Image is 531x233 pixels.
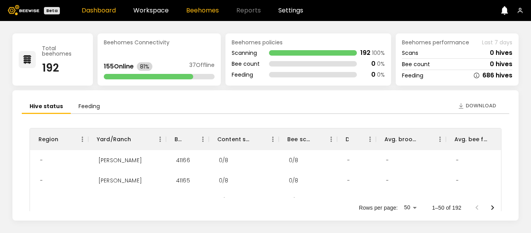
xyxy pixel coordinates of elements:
[44,7,60,14] div: Beta
[267,133,279,145] button: Menu
[454,100,500,112] button: Download
[341,191,356,211] div: -
[402,61,430,67] div: Bee count
[359,204,398,212] p: Rows per page:
[380,191,395,211] div: -
[182,134,192,145] button: Sort
[232,61,260,67] div: Bee count
[175,128,182,150] div: BH ID
[287,128,310,150] div: Bee scan hives
[232,40,385,45] div: Beehomes policies
[337,128,376,150] div: Dead hives
[490,61,512,67] div: 0 hives
[232,50,260,56] div: Scanning
[434,133,446,145] button: Menu
[92,191,148,211] div: Thomsen
[170,170,196,191] div: 41165
[402,40,469,45] span: Beehomes performance
[71,100,108,114] li: Feeding
[166,128,209,150] div: BH ID
[213,191,234,211] div: 0/7
[419,134,430,145] button: Sort
[371,61,376,67] div: 0
[482,72,512,79] div: 686 hives
[279,128,337,150] div: Bee scan hives
[346,128,349,150] div: Dead hives
[92,170,148,191] div: Thomsen
[450,150,465,170] div: -
[450,191,465,211] div: -
[377,61,385,67] div: 0 %
[371,72,376,78] div: 0
[236,7,261,14] span: Reports
[22,100,71,114] li: Hive status
[283,191,304,211] div: 0/7
[30,128,88,150] div: Region
[92,150,148,170] div: Thomsen
[186,7,219,14] a: Beehomes
[58,134,69,145] button: Sort
[197,133,209,145] button: Menu
[380,150,395,170] div: -
[446,128,516,150] div: Avg. bee frames
[432,204,461,212] p: 1–50 of 192
[377,72,385,77] div: 0 %
[364,133,376,145] button: Menu
[252,134,262,145] button: Sort
[485,200,500,215] button: Go to next page
[341,150,356,170] div: -
[384,128,419,150] div: Avg. brood frames
[380,170,395,191] div: -
[217,128,252,150] div: Content scan hives
[450,170,465,191] div: -
[88,128,166,150] div: Yard/Ranch
[482,40,512,45] span: Last 7 days
[372,50,385,56] div: 100 %
[213,150,234,170] div: 0/8
[34,170,49,191] div: -
[82,7,116,14] a: Dashboard
[349,134,360,145] button: Sort
[402,73,423,78] div: Feeding
[133,7,169,14] a: Workspace
[283,150,304,170] div: 0/8
[209,128,279,150] div: Content scan hives
[34,191,49,211] div: -
[466,102,496,110] span: Download
[104,63,134,70] div: 155 Online
[137,62,152,71] div: 81%
[454,128,489,150] div: Avg. bee frames
[325,133,337,145] button: Menu
[283,170,304,191] div: 0/8
[104,40,215,45] div: Beehomes Connectivity
[97,128,131,150] div: Yard/Ranch
[34,150,49,170] div: -
[189,62,215,71] div: 37 Offline
[154,133,166,145] button: Menu
[402,50,418,56] div: Scans
[232,72,260,77] div: Feeding
[8,5,39,15] img: Beewise logo
[489,134,500,145] button: Sort
[42,46,87,56] div: Total beehomes
[131,134,142,145] button: Sort
[170,191,196,211] div: 41163
[170,150,196,170] div: 41166
[401,202,419,213] div: 50
[376,128,446,150] div: Avg. brood frames
[490,50,512,56] div: 0 hives
[341,170,356,191] div: -
[360,50,370,56] div: 192
[310,134,321,145] button: Sort
[42,63,87,74] div: 192
[213,170,234,191] div: 0/8
[77,133,88,145] button: Menu
[38,128,58,150] div: Region
[278,7,303,14] a: Settings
